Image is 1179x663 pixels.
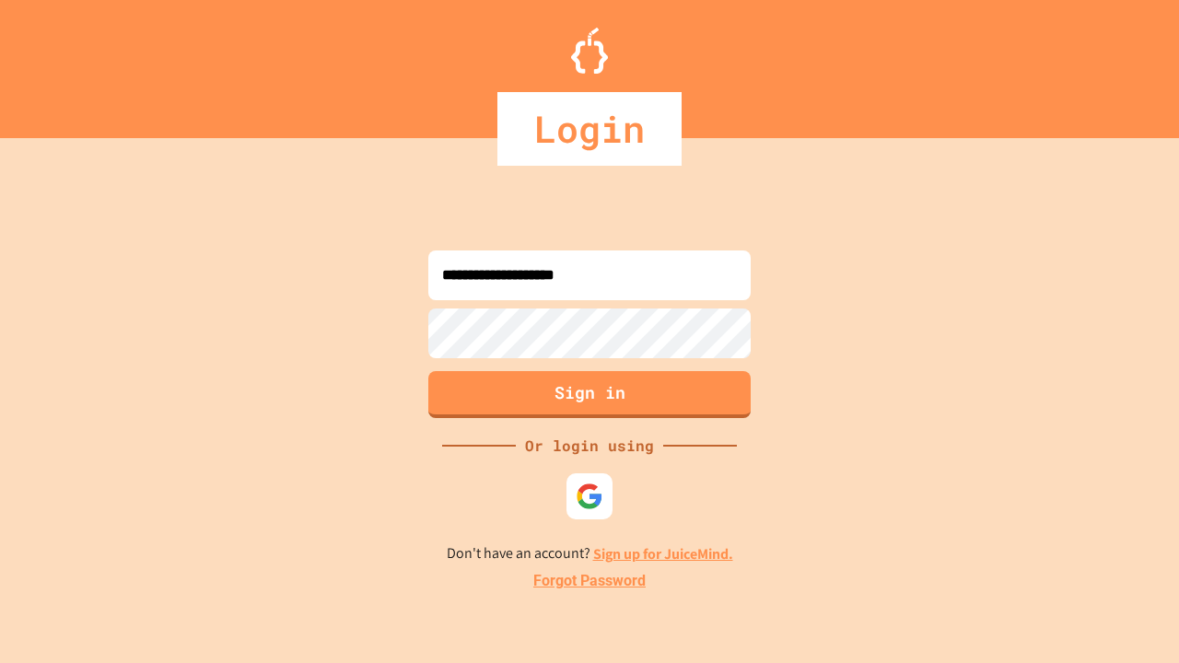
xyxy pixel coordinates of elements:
img: Logo.svg [571,28,608,74]
a: Forgot Password [533,570,646,592]
div: Or login using [516,435,663,457]
div: Login [497,92,682,166]
img: google-icon.svg [576,483,603,510]
p: Don't have an account? [447,542,733,565]
button: Sign in [428,371,751,418]
a: Sign up for JuiceMind. [593,544,733,564]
